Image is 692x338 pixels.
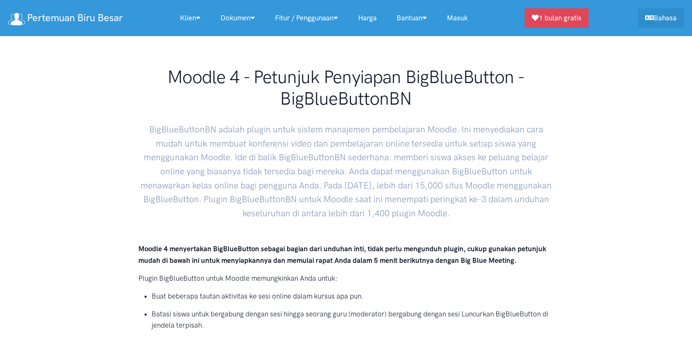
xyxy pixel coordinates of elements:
a: Fitur / Penggunaan [265,9,348,27]
p: Plugin BigBlueButton untuk Moodle memungkinkan Anda untuk: [138,273,554,284]
p: Batasi siswa untuk bergabung dengan sesi hingga seorang guru (moderator) bergabung dengan sesi Lu... [152,309,554,331]
strong: Moodle 4 menyertakan BigBlueButton sebagai bagian dari unduhan inti, tidak perlu mengunduh plugin... [138,245,546,264]
a: Pertemuan Biru Besar [8,9,123,27]
a: Bahasa [638,8,684,28]
p: BigBlueButtonBN adalah plugin untuk sistem manajemen pembelajaran Moodle. Ini menyediakan cara mu... [138,116,554,220]
a: Harga [348,9,387,27]
p: Buat beberapa tautan aktivitas ke sesi online dalam kursus apa pun. [152,291,554,302]
a: Klien [170,9,211,27]
a: 1 bulan gratis [525,8,589,28]
a: Bantuan [387,9,437,27]
h1: Moodle 4 - Petunjuk Penyiapan BigBlueButton - BigBlueButtonBN [138,66,554,109]
img: logo [8,13,25,25]
a: Dokumen [211,9,265,27]
a: Masuk [437,9,478,27]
